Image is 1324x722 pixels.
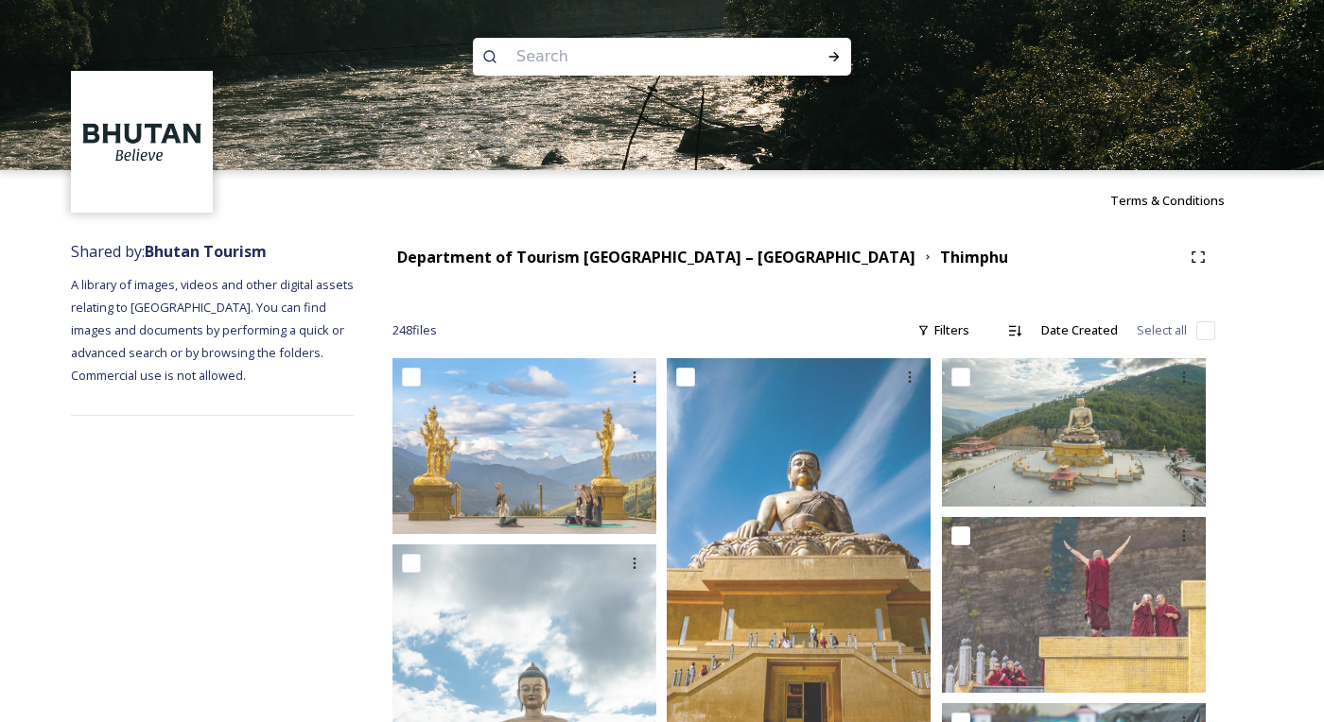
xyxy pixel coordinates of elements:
[908,312,979,349] div: Filters
[1032,312,1127,349] div: Date Created
[942,517,1206,693] img: Marcus Westberg _ Thimphu25.jpg
[397,247,915,267] strong: Department of Tourism [GEOGRAPHIC_DATA] – [GEOGRAPHIC_DATA]
[1110,192,1225,209] span: Terms & Conditions
[392,358,656,534] img: Marcus Westberg _ Thimphu27.jpg
[74,74,211,211] img: BT_Logo_BB_Lockup_CMYK_High%2520Res.jpg
[1110,189,1253,212] a: Terms & Conditions
[71,241,267,262] span: Shared by:
[507,36,766,77] input: Search
[940,247,1008,267] strong: Thimphu
[392,321,437,339] span: 248 file s
[1137,321,1187,339] span: Select all
[71,276,357,384] span: A library of images, videos and other digital assets relating to [GEOGRAPHIC_DATA]. You can find ...
[145,241,267,262] strong: Bhutan Tourism
[942,358,1206,507] img: Thimphu 190723 by Amp Sripimanwat-53.jpg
